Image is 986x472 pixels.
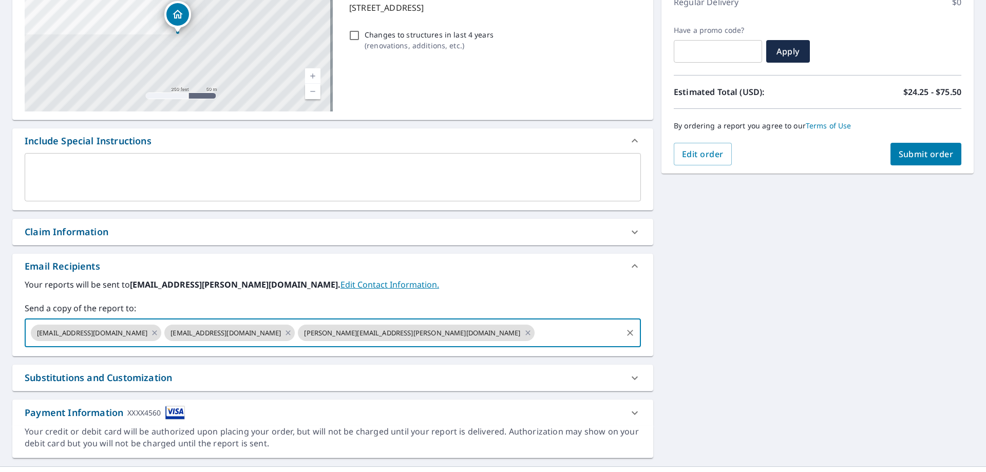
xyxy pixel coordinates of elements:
label: Have a promo code? [674,26,762,35]
p: By ordering a report you agree to our [674,121,961,130]
div: Claim Information [25,225,108,239]
p: [STREET_ADDRESS] [349,2,637,14]
div: Payment Information [25,406,185,420]
div: XXXX4560 [127,406,161,420]
span: [EMAIL_ADDRESS][DOMAIN_NAME] [164,328,287,338]
div: Substitutions and Customization [25,371,172,385]
div: Your credit or debit card will be authorized upon placing your order, but will not be charged unt... [25,426,641,449]
p: ( renovations, additions, etc. ) [365,40,494,51]
a: Current Level 17, Zoom Out [305,84,320,99]
div: [PERSON_NAME][EMAIL_ADDRESS][PERSON_NAME][DOMAIN_NAME] [298,325,534,341]
label: Send a copy of the report to: [25,302,641,314]
label: Your reports will be sent to [25,278,641,291]
button: Edit order [674,143,732,165]
a: EditContactInfo [340,279,439,290]
span: Apply [774,46,802,57]
button: Clear [623,326,637,340]
div: Email Recipients [12,254,653,278]
div: [EMAIL_ADDRESS][DOMAIN_NAME] [31,325,161,341]
p: $24.25 - $75.50 [903,86,961,98]
a: Terms of Use [806,121,851,130]
div: Payment InformationXXXX4560cardImage [12,400,653,426]
span: Edit order [682,148,724,160]
div: Include Special Instructions [25,134,151,148]
div: Include Special Instructions [12,128,653,153]
span: [PERSON_NAME][EMAIL_ADDRESS][PERSON_NAME][DOMAIN_NAME] [298,328,526,338]
div: [EMAIL_ADDRESS][DOMAIN_NAME] [164,325,295,341]
div: Email Recipients [25,259,100,273]
span: Submit order [899,148,954,160]
div: Claim Information [12,219,653,245]
div: Dropped pin, building 1, Residential property, 12390 Hunters Grove Rd Manassas, VA 20112 [164,1,191,33]
button: Submit order [890,143,962,165]
div: Substitutions and Customization [12,365,653,391]
a: Current Level 17, Zoom In [305,68,320,84]
button: Apply [766,40,810,63]
span: [EMAIL_ADDRESS][DOMAIN_NAME] [31,328,154,338]
p: Changes to structures in last 4 years [365,29,494,40]
img: cardImage [165,406,185,420]
b: [EMAIL_ADDRESS][PERSON_NAME][DOMAIN_NAME]. [130,279,340,290]
p: Estimated Total (USD): [674,86,818,98]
